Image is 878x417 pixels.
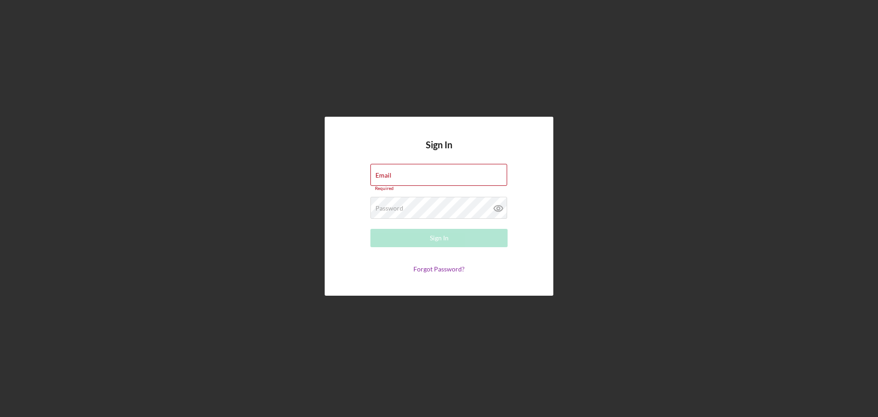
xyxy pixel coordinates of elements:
h4: Sign In [426,140,452,164]
div: Sign In [430,229,449,247]
label: Password [375,205,403,212]
label: Email [375,172,391,179]
button: Sign In [370,229,508,247]
a: Forgot Password? [413,265,465,273]
div: Required [370,186,508,191]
